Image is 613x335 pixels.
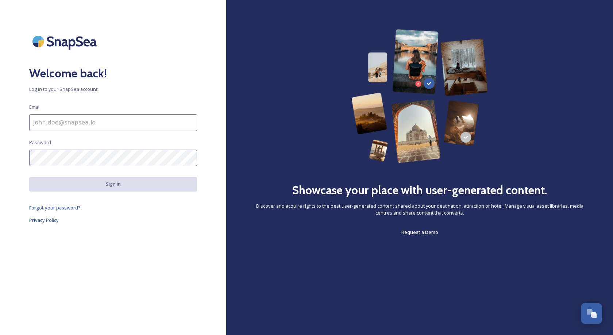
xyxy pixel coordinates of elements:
[29,65,197,82] h2: Welcome back!
[29,104,41,111] span: Email
[255,203,584,216] span: Discover and acquire rights to the best user-generated content shared about your destination, att...
[401,228,438,236] a: Request a Demo
[351,29,488,163] img: 63b42ca75bacad526042e722_Group%20154-p-800.png
[401,229,438,235] span: Request a Demo
[29,114,197,131] input: john.doe@snapsea.io
[29,177,197,191] button: Sign in
[29,217,59,223] span: Privacy Policy
[29,86,197,93] span: Log in to your SnapSea account
[29,204,81,211] span: Forgot your password?
[29,29,102,54] img: SnapSea Logo
[29,139,51,146] span: Password
[581,303,602,324] button: Open Chat
[29,203,197,212] a: Forgot your password?
[292,181,547,199] h2: Showcase your place with user-generated content.
[29,216,197,224] a: Privacy Policy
